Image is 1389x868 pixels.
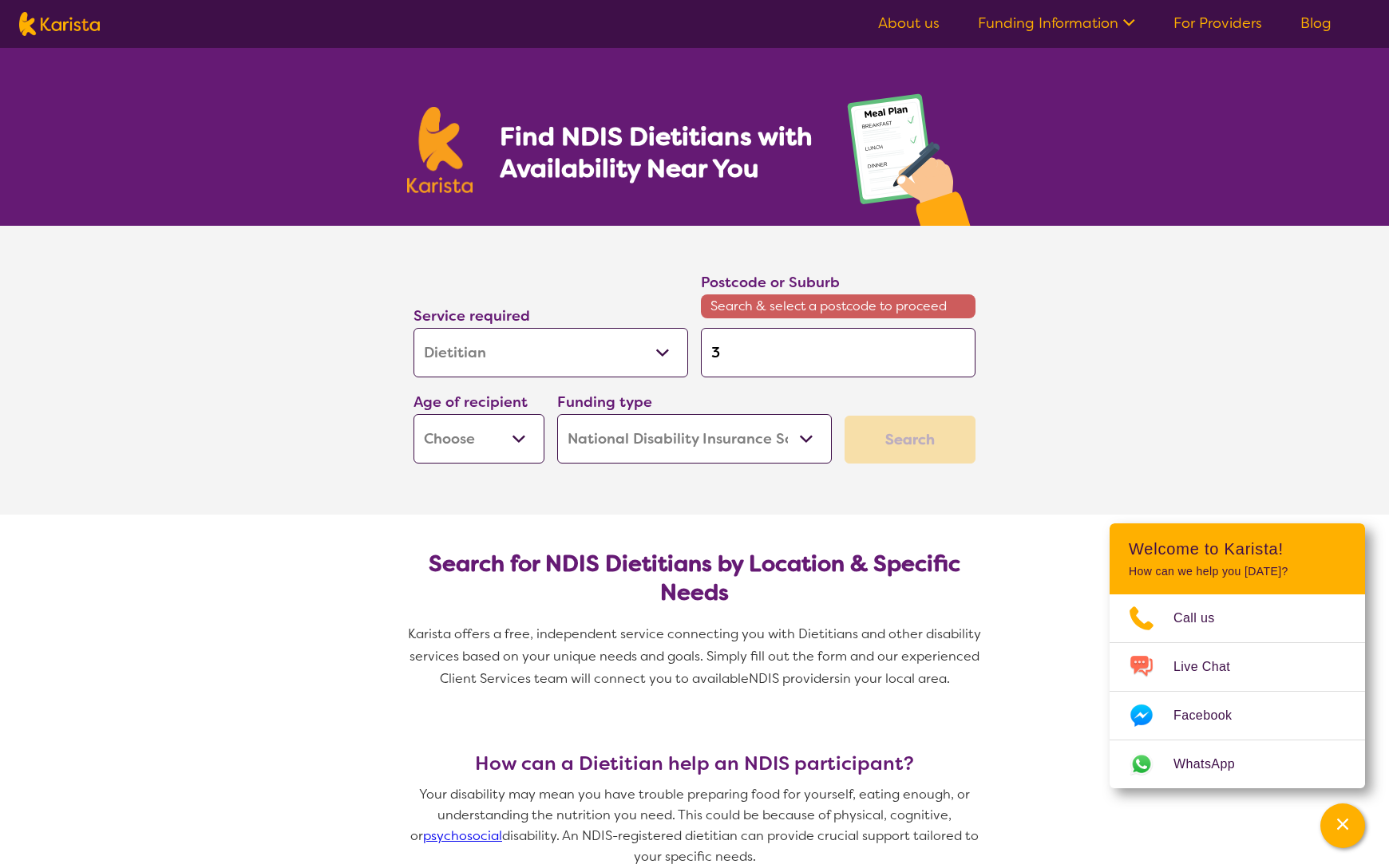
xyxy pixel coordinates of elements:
h2: Search for NDIS Dietitians by Location & Specific Needs [426,550,963,607]
span: Live Chat [1173,655,1249,679]
label: Funding type [557,393,652,412]
p: Your disability may mean you have trouble preparing food for yourself, eating enough, or understa... [407,784,982,867]
button: Channel Menu [1320,803,1365,848]
a: For Providers [1173,14,1262,33]
p: How can we help you [DATE]? [1129,565,1346,578]
span: Facebook [1173,704,1251,728]
h1: Find NDIS Dietitians with Availability Near You [500,120,815,184]
label: Postcode or Suburb [701,273,840,292]
h2: Welcome to Karista! [1129,539,1346,558]
label: Service required [414,306,530,325]
span: Karista offers a free, independent service connecting you with Dietitians and other disability se... [408,625,984,687]
img: Karista logo [19,12,100,36]
span: providers [782,670,840,687]
a: Blog [1300,14,1332,33]
span: Call us [1173,606,1234,630]
a: About us [878,14,940,33]
a: Funding Information [978,14,1135,33]
label: Age of recipient [414,393,528,412]
span: in your local area. [840,670,950,687]
span: Search & select a postcode to proceed [701,294,975,318]
div: Channel Menu [1110,523,1365,788]
h3: How can a Dietitian help an NDIS participant? [407,752,982,775]
input: Type [701,328,975,377]
span: WhatsApp [1173,752,1254,776]
ul: Choose channel [1110,594,1365,788]
span: NDIS [749,670,779,687]
img: Karista logo [407,107,473,193]
a: psychosocial [423,827,502,844]
img: dietitian [842,86,982,226]
a: Web link opens in a new tab. [1110,740,1365,788]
